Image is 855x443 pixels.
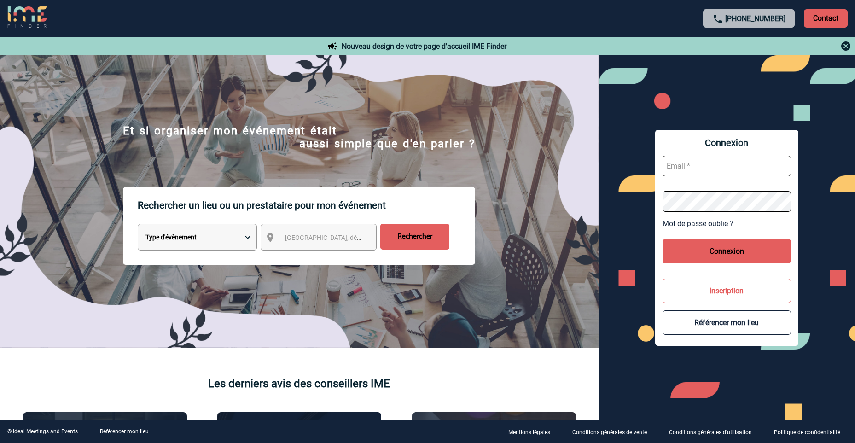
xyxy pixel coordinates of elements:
a: [PHONE_NUMBER] [725,14,785,23]
input: Rechercher [380,224,449,250]
button: Référencer mon lieu [663,310,791,335]
a: Référencer mon lieu [100,428,149,435]
span: Connexion [663,137,791,148]
button: Inscription [663,279,791,303]
a: Conditions générales d'utilisation [662,427,767,436]
p: Conditions générales d'utilisation [669,429,752,436]
a: Mot de passe oublié ? [663,219,791,228]
div: © Ideal Meetings and Events [7,428,78,435]
img: call-24-px.png [712,13,723,24]
p: Politique de confidentialité [774,429,840,436]
input: Email * [663,156,791,176]
span: [GEOGRAPHIC_DATA], département, région... [285,234,413,241]
p: Rechercher un lieu ou un prestataire pour mon événement [138,187,475,224]
a: Conditions générales de vente [565,427,662,436]
p: Mentions légales [508,429,550,436]
a: Politique de confidentialité [767,427,855,436]
a: Mentions légales [501,427,565,436]
p: Conditions générales de vente [572,429,647,436]
button: Connexion [663,239,791,263]
p: Contact [804,9,848,28]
